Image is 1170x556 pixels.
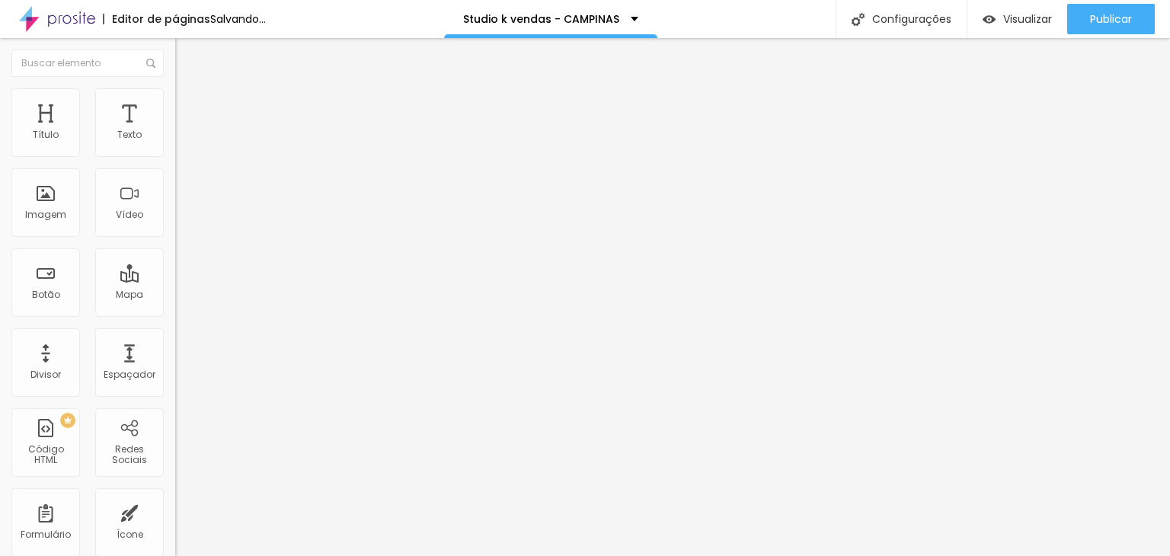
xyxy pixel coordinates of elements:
div: Espaçador [104,369,155,380]
div: Código HTML [15,444,75,466]
button: Publicar [1067,4,1155,34]
div: Imagem [25,209,66,220]
div: Divisor [30,369,61,380]
div: Formulário [21,529,71,540]
img: Icone [852,13,865,26]
input: Buscar elemento [11,50,164,77]
iframe: Editor [175,38,1170,556]
div: Botão [32,289,60,300]
img: Icone [146,59,155,68]
span: Publicar [1090,13,1132,25]
p: Studio k vendas - CAMPINAS [463,14,619,24]
div: Editor de páginas [103,14,210,24]
span: Visualizar [1003,13,1052,25]
button: Visualizar [967,4,1067,34]
div: Ícone [117,529,143,540]
img: view-1.svg [983,13,996,26]
div: Salvando... [210,14,266,24]
div: Vídeo [116,209,143,220]
div: Título [33,129,59,140]
div: Texto [117,129,142,140]
div: Redes Sociais [99,444,159,466]
div: Mapa [116,289,143,300]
